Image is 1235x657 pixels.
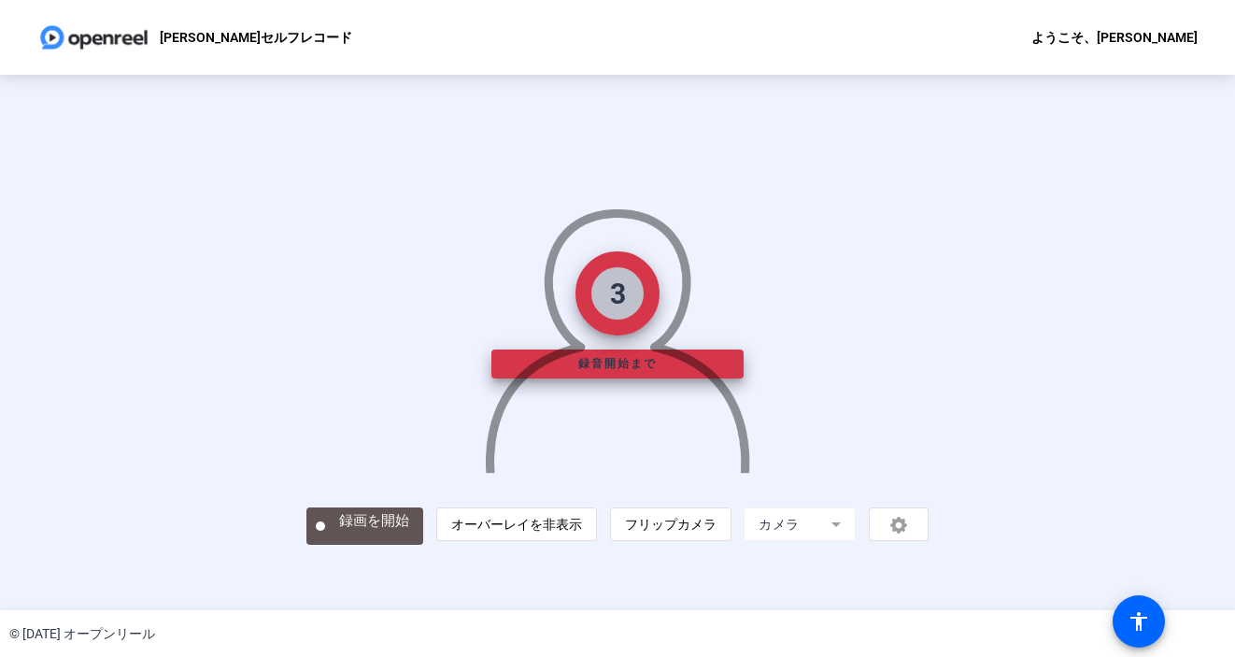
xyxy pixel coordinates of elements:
img: かぶせる [483,193,752,473]
font: 録画を開始 [339,512,409,529]
font: フリップカメラ [625,517,717,532]
button: 録画を開始 [306,507,423,545]
img: OpenReelロゴ [37,19,150,56]
mat-icon: accessibility [1128,610,1150,633]
button: フリップカメラ [610,507,731,541]
font: © [DATE] オープンリール [9,626,155,641]
font: オーバーレイを非表示 [451,517,582,532]
font: ようこそ、[PERSON_NAME] [1031,30,1198,45]
font: [PERSON_NAME]セルフレコード [160,30,352,45]
font: 3 [610,278,626,310]
button: オーバーレイを非表示 [436,507,597,541]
